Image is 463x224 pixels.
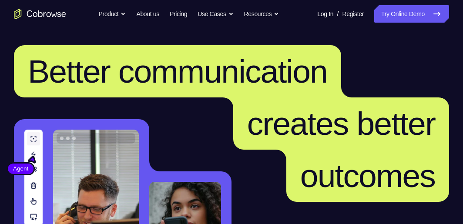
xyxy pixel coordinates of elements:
[300,157,435,194] span: outcomes
[136,5,159,23] a: About us
[198,5,233,23] button: Use Cases
[170,5,187,23] a: Pricing
[337,9,339,19] span: /
[244,5,279,23] button: Resources
[99,5,126,23] button: Product
[342,5,364,23] a: Register
[374,5,449,23] a: Try Online Demo
[14,9,66,19] a: Go to the home page
[247,105,435,142] span: creates better
[28,53,327,90] span: Better communication
[317,5,333,23] a: Log In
